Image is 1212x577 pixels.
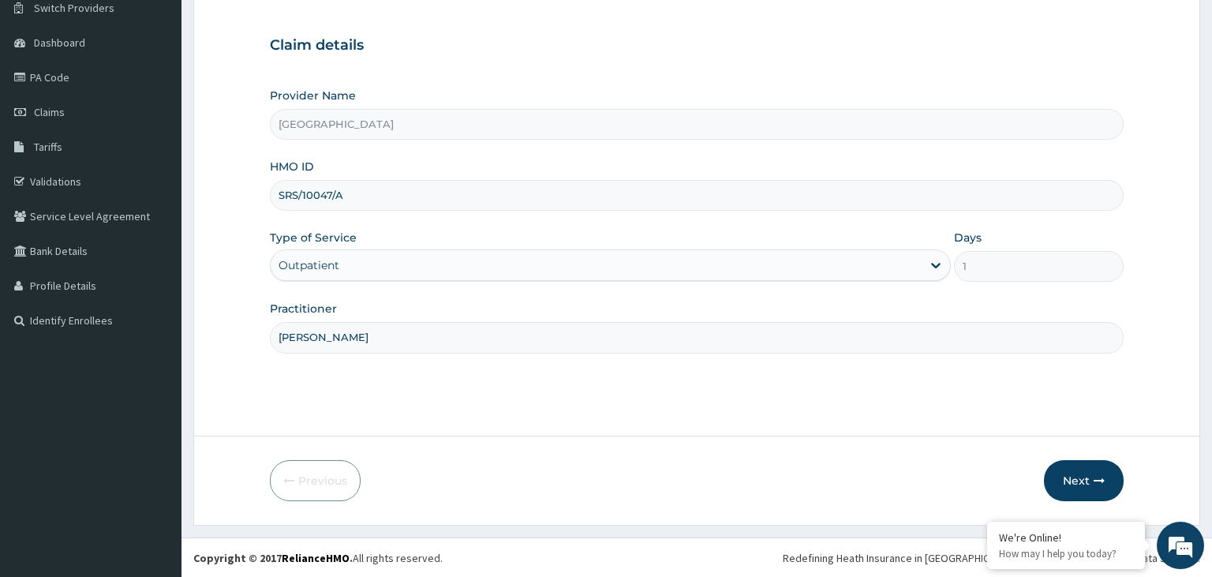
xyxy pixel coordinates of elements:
[279,257,339,273] div: Outpatient
[29,79,64,118] img: d_794563401_company_1708531726252_794563401
[193,551,353,565] strong: Copyright © 2017 .
[34,36,85,50] span: Dashboard
[1044,460,1124,501] button: Next
[270,37,1124,54] h3: Claim details
[270,460,361,501] button: Previous
[999,547,1133,560] p: How may I help you today?
[34,140,62,154] span: Tariffs
[34,105,65,119] span: Claims
[82,88,265,109] div: Chat with us now
[92,182,218,342] span: We're online!
[954,230,982,245] label: Days
[270,301,337,317] label: Practitioner
[259,8,297,46] div: Minimize live chat window
[999,530,1133,545] div: We're Online!
[270,159,314,174] label: HMO ID
[270,180,1124,211] input: Enter HMO ID
[270,88,356,103] label: Provider Name
[282,551,350,565] a: RelianceHMO
[8,398,301,453] textarea: Type your message and hit 'Enter'
[34,1,114,15] span: Switch Providers
[783,550,1200,566] div: Redefining Heath Insurance in [GEOGRAPHIC_DATA] using Telemedicine and Data Science!
[270,230,357,245] label: Type of Service
[270,322,1124,353] input: Enter Name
